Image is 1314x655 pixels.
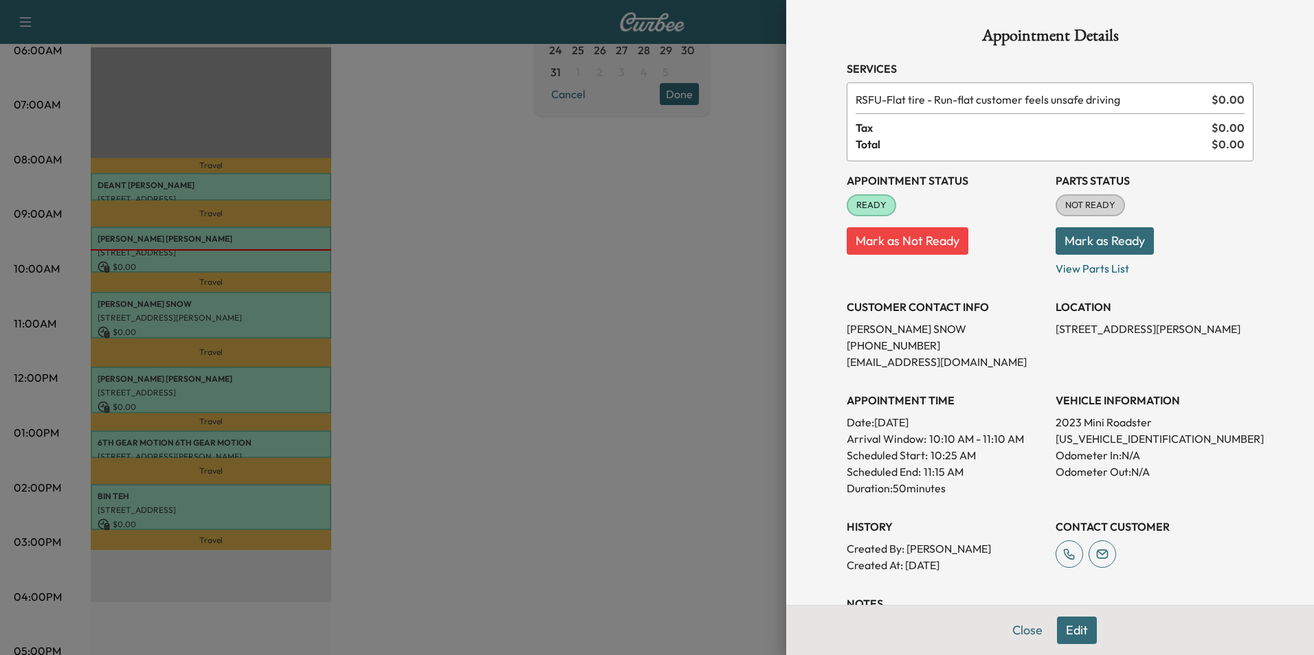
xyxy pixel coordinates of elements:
p: Created By : [PERSON_NAME] [847,540,1045,557]
span: $ 0.00 [1212,91,1245,108]
h3: History [847,518,1045,535]
p: View Parts List [1056,255,1254,277]
h3: LOCATION [1056,299,1254,315]
h3: CUSTOMER CONTACT INFO [847,299,1045,315]
span: $ 0.00 [1212,136,1245,152]
h3: APPOINTMENT TIME [847,392,1045,409]
span: 10:10 AM - 11:10 AM [929,430,1024,447]
p: Arrival Window: [847,430,1045,447]
p: [PERSON_NAME] SNOW [847,321,1045,337]
p: Scheduled Start: [847,447,928,463]
span: Total [856,136,1212,152]
p: [EMAIL_ADDRESS][DOMAIN_NAME] [847,354,1045,370]
h3: Appointment Status [847,172,1045,189]
p: Duration: 50 minutes [847,480,1045,496]
button: Edit [1057,617,1097,644]
button: Mark as Ready [1056,227,1154,255]
p: 2023 Mini Roadster [1056,414,1254,430]
span: Tax [856,119,1212,136]
p: 10:25 AM [931,447,976,463]
p: [STREET_ADDRESS][PERSON_NAME] [1056,321,1254,337]
h3: NOTES [847,595,1254,612]
h1: Appointment Details [847,27,1254,49]
p: Odometer In: N/A [1056,447,1254,463]
h3: Parts Status [1056,172,1254,189]
p: [US_VEHICLE_IDENTIFICATION_NUMBER] [1056,430,1254,447]
span: $ 0.00 [1212,119,1245,136]
button: Close [1003,617,1051,644]
p: Scheduled End: [847,463,921,480]
p: Date: [DATE] [847,414,1045,430]
p: Odometer Out: N/A [1056,463,1254,480]
button: Mark as Not Ready [847,227,968,255]
span: NOT READY [1057,198,1124,212]
p: Created At : [DATE] [847,557,1045,573]
p: [PHONE_NUMBER] [847,337,1045,354]
h3: Services [847,60,1254,77]
h3: VEHICLE INFORMATION [1056,392,1254,409]
p: 11:15 AM [924,463,964,480]
span: READY [848,198,895,212]
h3: CONTACT CUSTOMER [1056,518,1254,535]
span: Flat tire - Run-flat customer feels unsafe driving [856,91,1206,108]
